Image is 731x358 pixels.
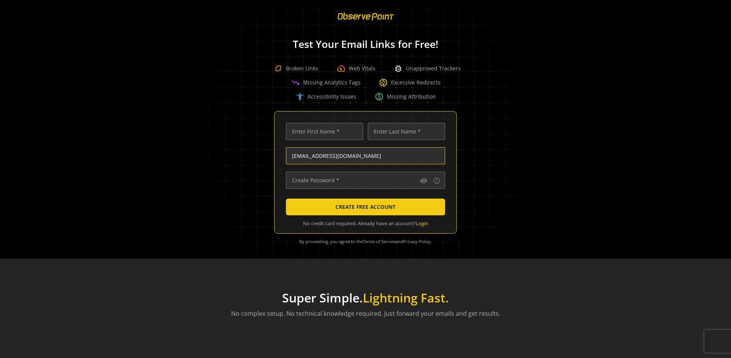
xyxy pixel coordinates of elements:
input: Enter First Name * [286,123,363,140]
input: Create Password * [286,172,445,189]
div: Missing Attribution [375,92,436,101]
h1: Test Your Email Links for Free! [198,39,533,50]
img: Broken Link [271,61,286,76]
div: Web Vitals [337,64,375,73]
span: bug_report [394,64,403,73]
a: Privacy Policy [403,239,431,244]
div: By proceeding, you agree to the and . [284,234,447,250]
mat-icon: visibility [420,177,428,185]
input: Enter Email Address (name@work-email.com) * [286,147,445,164]
span: trending_down [291,78,300,87]
span: accessibility [295,92,305,101]
div: Unapproved Trackers [394,64,461,73]
div: Broken Links [271,61,318,76]
div: Missing Analytics Tags [291,78,361,87]
h1: Super Simple. [231,291,500,305]
mat-icon: info_outline [433,177,441,185]
span: speed [337,64,346,73]
a: ObservePoint Homepage [333,18,399,25]
span: change_circle [379,78,388,87]
span: CREATE FREE ACCOUNT [335,200,396,214]
span: paid [375,92,384,101]
div: Accessibility Issues [295,92,356,101]
div: No credit card required. Already have an account? [286,220,445,227]
div: Excessive Redirects [379,78,441,87]
a: Login [416,220,428,227]
p: No complex setup. No technical knowledge required. Just forward your emails and get results. [231,309,500,318]
span: Lightning Fast. [363,290,449,306]
input: Enter Last Name * [368,123,445,140]
button: CREATE FREE ACCOUNT [286,199,445,215]
a: Terms of Service [363,239,396,244]
button: Password requirements [432,176,441,185]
